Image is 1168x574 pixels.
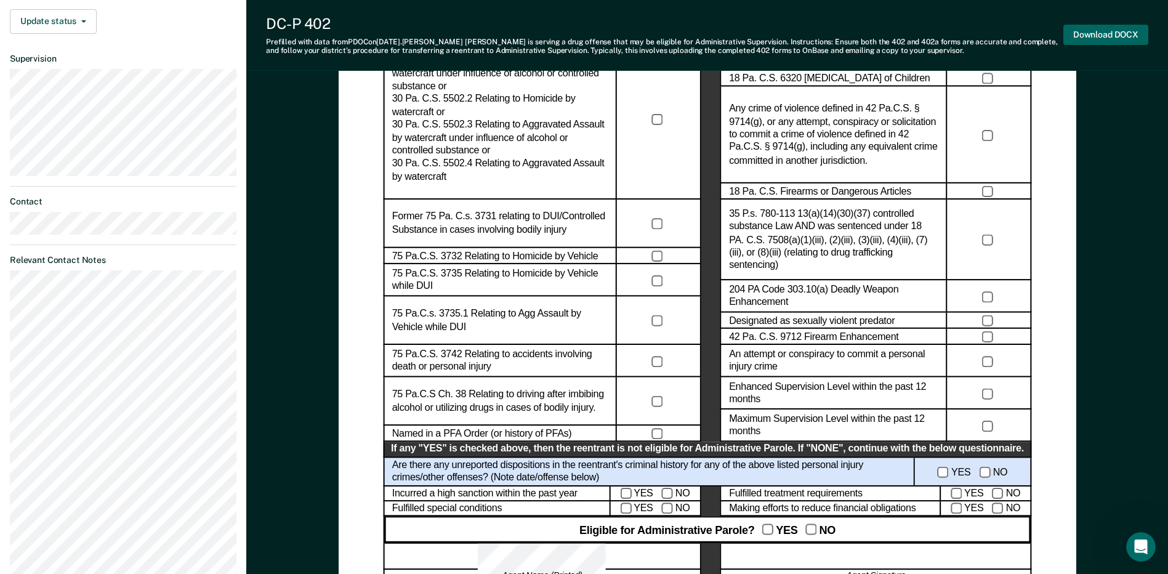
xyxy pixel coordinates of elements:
[10,54,236,64] dt: Supervision
[1063,25,1148,45] button: Download DOCX
[720,501,941,517] div: Making efforts to reduce financial obligations
[392,427,571,440] label: Named in a PFA Order (or history of PFAs)
[941,486,1031,501] div: YES NO
[729,72,930,85] label: 18 Pa. C.S. 6320 [MEDICAL_DATA] of Children
[10,255,236,265] dt: Relevant Contact Notes
[392,308,608,334] label: 75 Pa.C.s. 3735.1 Relating to Agg Assault by Vehicle while DUI
[10,196,236,207] dt: Contact
[392,249,598,262] label: 75 Pa.C.S. 3732 Relating to Homicide by Vehicle
[1126,532,1156,562] iframe: Intercom live chat
[383,458,914,486] div: Are there any unreported dispositions in the reentrant's criminal history for any of the above li...
[266,15,1063,33] div: DC-P 402
[392,267,608,293] label: 75 Pa.C.S. 3735 Relating to Homicide by Vehicle while DUI
[610,486,701,501] div: YES NO
[729,413,938,439] label: Maximum Supervision Level within the past 12 months
[729,185,911,198] label: 18 Pa. C.S. Firearms or Dangerous Articles
[720,486,941,501] div: Fulfilled treatment requirements
[729,284,938,310] label: 204 PA Code 303.10(a) Deadly Weapon Enhancement
[729,103,938,168] label: Any crime of violence defined in 42 Pa.C.S. § 9714(g), or any attempt, conspiracy or solicitation...
[383,442,1031,458] div: If any "YES" is checked above, then the reentrant is not eligible for Administrative Parole. If "...
[941,501,1031,517] div: YES NO
[915,458,1031,486] div: YES NO
[610,501,701,517] div: YES NO
[10,9,97,34] button: Update status
[729,314,895,327] label: Designated as sexually violent predator
[392,54,608,184] label: 30 Pa. C.S. 5502.1 Relating to Homicide by watercraft under influence of alcohol or controlled su...
[392,348,608,374] label: 75 Pa.C.S. 3742 Relating to accidents involving death or personal injury
[729,208,938,272] label: 35 P.s. 780-113 13(a)(14)(30)(37) controlled substance Law AND was sentenced under 18 PA. C.S. 75...
[383,501,610,517] div: Fulfilled special conditions
[383,486,610,501] div: Incurred a high sanction within the past year
[392,211,608,236] label: Former 75 Pa. C.s. 3731 relating to DUI/Controlled Substance in cases involving bodily injury
[729,381,938,406] label: Enhanced Supervision Level within the past 12 months
[729,348,938,374] label: An attempt or conspiracy to commit a personal injury crime
[392,389,608,414] label: 75 Pa.C.S Ch. 38 Relating to driving after imbibing alcohol or utilizing drugs in cases of bodily...
[383,517,1031,543] div: Eligible for Administrative Parole? YES NO
[729,331,898,344] label: 42 Pa. C.S. 9712 Firearm Enhancement
[266,38,1063,55] div: Prefilled with data from PDOC on [DATE] . [PERSON_NAME] [PERSON_NAME] is serving a drug offense t...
